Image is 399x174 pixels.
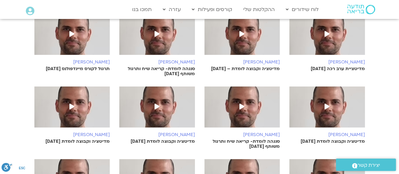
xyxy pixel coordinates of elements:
img: %D7%93%D7%A7%D7%9C-jpg.avif [119,87,195,134]
h6: [PERSON_NAME] [289,60,365,65]
span: יצירת קשר [357,161,380,170]
p: מדיטציה וקבוצה לומדת – [DATE] [204,66,280,71]
img: %D7%93%D7%A7%D7%9C-jpg.avif [289,87,365,134]
img: %D7%93%D7%A7%D7%9C-jpg.avif [204,87,280,134]
h6: [PERSON_NAME] [204,60,280,65]
p: סנגהה לומדת- קריאה שיח ותרגול משותף [DATE] [119,66,195,76]
a: עזרה [160,3,184,15]
img: %D7%93%D7%A7%D7%9C-jpg.avif [119,14,195,61]
h6: [PERSON_NAME] [34,60,110,65]
a: קורסים ופעילות [189,3,235,15]
h6: [PERSON_NAME] [289,132,365,137]
a: יצירת קשר [336,159,396,171]
a: [PERSON_NAME]מדיטציה וקבוצה לומדת – [DATE] [204,14,280,71]
a: [PERSON_NAME]מדיטציה וקבוצה לומדת [DATE] [289,87,365,144]
p: סנגהה לומדת- קריאה שיח ותרגול משותף [DATE] [204,139,280,149]
img: %D7%93%D7%A7%D7%9C-jpg.avif [34,87,110,134]
img: %D7%93%D7%A7%D7%9C-jpg.avif [34,14,110,61]
a: [PERSON_NAME]מדיטציית ערב רכה [DATE] [289,14,365,71]
p: מדיטציה וקבוצה לומדת [DATE] [34,139,110,144]
h6: [PERSON_NAME] [119,132,195,137]
a: [PERSON_NAME]סנגהה לומדת- קריאה שיח ותרגול משותף [DATE] [204,87,280,149]
a: [PERSON_NAME]מדיטציה וקבוצה לומדת [DATE] [119,87,195,144]
a: לוח שידורים [283,3,322,15]
img: %D7%93%D7%A7%D7%9C-jpg.avif [204,14,280,61]
a: [PERSON_NAME]מדיטציה וקבוצה לומדת [DATE] [34,87,110,144]
img: תודעה בריאה [347,5,375,14]
p: מדיטציה וקבוצה לומדת [DATE] [119,139,195,144]
a: [PERSON_NAME]תרגול לקורס מיינדפולנס [DATE] [34,14,110,71]
h6: [PERSON_NAME] [119,60,195,65]
h6: [PERSON_NAME] [34,132,110,137]
a: [PERSON_NAME]סנגהה לומדת- קריאה שיח ותרגול משותף [DATE] [119,14,195,76]
a: ההקלטות שלי [240,3,278,15]
img: %D7%93%D7%A7%D7%9C-jpg.avif [289,14,365,61]
h6: [PERSON_NAME] [204,132,280,137]
p: מדיטציית ערב רכה [DATE] [289,66,365,71]
a: תמכו בנו [129,3,155,15]
p: תרגול לקורס מיינדפולנס [DATE] [34,66,110,71]
p: מדיטציה וקבוצה לומדת [DATE] [289,139,365,144]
